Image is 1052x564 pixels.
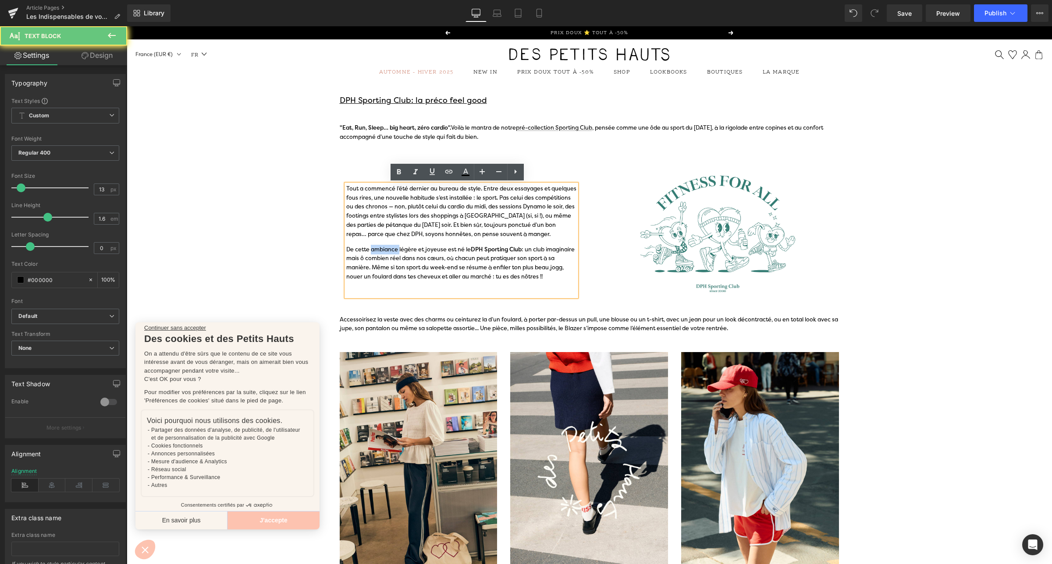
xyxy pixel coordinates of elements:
div: Font [11,298,119,304]
p: More settings [46,424,82,432]
div: Letter Spacing [11,232,119,238]
div: Text Shadow [11,375,50,388]
a: Article Pages [26,4,127,11]
button: More settings [5,417,125,438]
a: Lookbooks [523,41,561,50]
strong: "Eat, Run, Sleep… big heart, zéro cardio". [213,97,324,105]
div: Text Color [11,261,119,267]
span: Text Block [25,32,61,39]
div: Text Transform [11,331,119,337]
a: Desktop [466,4,487,22]
a: Boutiques [580,41,616,50]
div: Text Styles [11,97,119,104]
input: Color [28,275,84,285]
a: Design [65,46,129,65]
a: Prix Doux ⭐ tout à -50% [424,4,501,9]
p: Tout a commencé l’été dernier au bureau de style. Entre deux essayages et quelques fous rires, un... [220,158,450,213]
div: Line Height [11,202,119,208]
button: France (EUR €) [9,24,54,33]
button: Redo [866,4,883,22]
a: La marque [636,41,673,50]
i: Default [18,313,37,320]
span: em [110,216,118,222]
a: New in [347,41,371,50]
span: Voilà le mantra de notre , pensée comme une ôde au sport du [DATE], à la rigolade entre copines e... [213,98,697,114]
div: Font Size [11,173,119,179]
a: AUTOMNE - HIVER 2025 [252,41,327,50]
p: Accessoirisez la veste avec des charms ou ceinturez la d’un foulard, à porter par-dessus un pull,... [213,289,713,307]
a: Prix doux tout à -50% [391,41,467,50]
div: Typography [11,74,47,87]
a: Laptop [487,4,508,22]
b: Custom [29,112,49,120]
a: Preview [926,4,970,22]
span: px [110,245,118,251]
a: pré-collection Sporting Club [389,98,466,105]
span: Les Indispensables de vos looks rentrée 2025 [26,13,110,20]
b: None [18,345,32,351]
div: Alignment [11,445,41,458]
span: fr [62,26,74,31]
span: Library [144,9,164,17]
a: Wishlist [881,24,890,33]
div: Font Weight [11,136,119,142]
a: New Library [127,4,171,22]
button: fr [62,26,80,31]
div: Alignment [11,468,37,474]
div: Extra class name [11,509,61,522]
p: De cette ambiance légère et joyeuse est né le : un club imaginaire mais ô combien réel dans nos c... [220,219,450,255]
span: px [110,187,118,192]
u: DPH Sporting Club: la préco feel good [213,69,360,79]
a: Tablet [508,4,529,22]
div: Extra class name [11,532,119,538]
a: Shop [487,41,504,50]
span: Save [897,9,912,18]
span: Publish [984,10,1006,17]
button: More [1031,4,1048,22]
div: Open Intercom Messenger [1022,534,1043,555]
a: Recherche [868,24,877,33]
a: Mobile [529,4,550,22]
strong: DPH Sporting Club [344,219,395,227]
span: Preview [936,9,960,18]
button: Publish [974,4,1027,22]
a: Panier [908,24,917,33]
div: Enable [11,398,92,407]
button: Undo [845,4,862,22]
a: Connexion [895,24,903,33]
div: % [98,272,119,288]
b: Regular 400 [18,149,51,156]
